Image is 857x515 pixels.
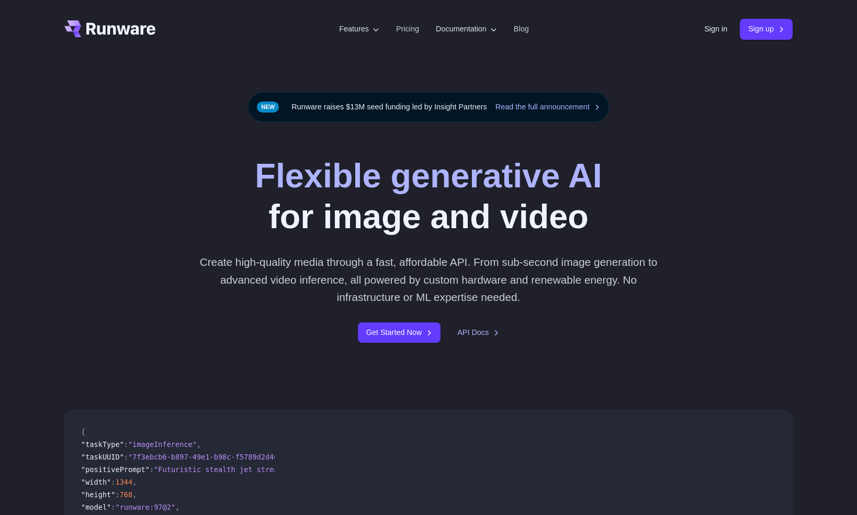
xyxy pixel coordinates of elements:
span: "Futuristic stealth jet streaking through a neon-lit cityscape with glowing purple exhaust" [154,465,544,474]
a: Get Started Now [358,322,441,343]
span: : [124,453,128,461]
span: , [132,478,137,486]
span: "imageInference" [128,440,197,449]
span: , [197,440,201,449]
a: Blog [514,23,529,35]
strong: Flexible generative AI [255,156,602,195]
a: Go to / [64,20,155,37]
label: Documentation [436,23,497,35]
a: Read the full announcement [495,101,600,113]
span: 768 [120,490,133,499]
span: "height" [81,490,115,499]
span: "taskType" [81,440,124,449]
h1: for image and video [255,155,602,237]
span: "7f3ebcb6-b897-49e1-b98c-f5789d2d40d7" [128,453,291,461]
span: "width" [81,478,111,486]
span: : [124,440,128,449]
span: 1344 [115,478,132,486]
a: API Docs [457,327,499,339]
span: : [111,503,115,511]
a: Sign up [740,19,793,39]
span: : [111,478,115,486]
div: Runware raises $13M seed funding led by Insight Partners [248,92,609,122]
span: { [81,428,85,436]
span: "positivePrompt" [81,465,150,474]
label: Features [339,23,379,35]
span: , [175,503,179,511]
span: "taskUUID" [81,453,124,461]
span: , [132,490,137,499]
a: Sign in [704,23,727,35]
span: "runware:97@2" [115,503,175,511]
span: : [150,465,154,474]
span: "model" [81,503,111,511]
span: : [115,490,119,499]
p: Create high-quality media through a fast, affordable API. From sub-second image generation to adv... [196,253,662,306]
a: Pricing [396,23,419,35]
